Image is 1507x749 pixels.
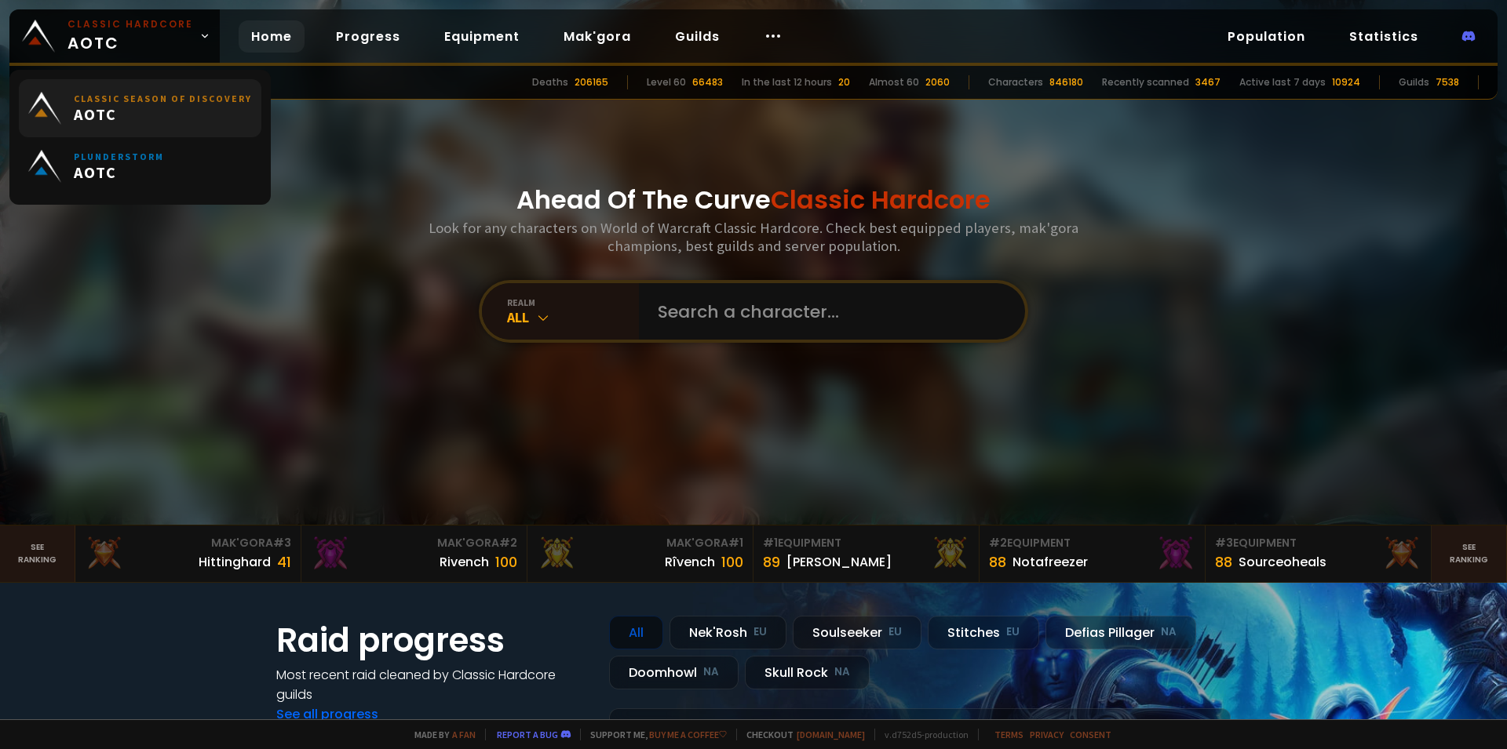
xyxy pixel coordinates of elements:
span: # 3 [273,535,291,551]
div: 100 [721,551,743,573]
div: 41 [277,551,291,573]
div: 2060 [925,75,950,89]
div: Characters [988,75,1043,89]
div: realm [507,296,639,308]
small: Classic Season of Discovery [74,93,252,104]
span: # 1 [728,535,743,551]
a: Statistics [1337,20,1431,53]
div: Recently scanned [1102,75,1189,89]
div: Doomhowl [609,656,739,689]
a: Classic Season of DiscoveryAOTC [19,79,261,137]
span: # 3 [1215,535,1233,551]
div: 89 [763,551,780,573]
span: # 2 [989,535,1007,551]
div: Soulseeker [793,616,921,649]
div: Sourceoheals [1239,552,1326,572]
a: Mak'gora [551,20,644,53]
small: NA [834,664,850,680]
span: # 1 [763,535,778,551]
small: Plunderstorm [74,151,164,162]
a: #1Equipment89[PERSON_NAME] [753,525,980,582]
span: Classic Hardcore [771,182,991,217]
span: AOTC [68,17,193,55]
div: Skull Rock [745,656,870,689]
div: 846180 [1049,75,1083,89]
div: [PERSON_NAME] [786,552,892,572]
div: Defias Pillager [1045,616,1196,649]
div: Equipment [1215,535,1421,551]
span: AOTC [74,162,164,182]
span: # 2 [499,535,517,551]
span: Made by [405,729,476,740]
div: Rivench [440,552,489,572]
input: Search a character... [648,283,1006,340]
div: Mak'Gora [537,535,743,551]
h3: Look for any characters on World of Warcraft Classic Hardcore. Check best equipped players, mak'g... [422,219,1085,255]
a: Equipment [432,20,532,53]
div: Level 60 [647,75,686,89]
div: All [507,308,639,326]
div: In the last 12 hours [742,75,832,89]
div: Stitches [928,616,1039,649]
a: a fan [452,729,476,740]
div: 88 [1215,551,1232,573]
a: Report a bug [497,729,558,740]
a: Privacy [1030,729,1064,740]
span: Checkout [736,729,865,740]
div: Guilds [1399,75,1429,89]
a: #3Equipment88Sourceoheals [1206,525,1432,582]
div: Deaths [532,75,568,89]
a: See all progress [276,705,378,723]
div: 10924 [1332,75,1360,89]
div: 66483 [692,75,723,89]
small: EU [889,624,902,640]
a: Guilds [662,20,732,53]
span: AOTC [74,104,252,124]
a: Mak'Gora#2Rivench100 [301,525,527,582]
a: Buy me a coffee [649,729,727,740]
div: Rîvench [665,552,715,572]
a: Home [239,20,305,53]
div: Mak'Gora [311,535,517,551]
a: Terms [994,729,1024,740]
div: Hittinghard [199,552,271,572]
small: EU [753,624,767,640]
h1: Raid progress [276,616,590,665]
small: NA [703,664,719,680]
a: Population [1215,20,1318,53]
div: Active last 7 days [1239,75,1326,89]
div: Equipment [989,535,1195,551]
div: 3467 [1195,75,1221,89]
div: 20 [838,75,850,89]
div: Mak'Gora [85,535,291,551]
small: NA [1161,624,1177,640]
a: Mak'Gora#3Hittinghard41 [75,525,301,582]
div: Equipment [763,535,969,551]
a: Seeranking [1432,525,1507,582]
small: EU [1006,624,1020,640]
small: Classic Hardcore [68,17,193,31]
h4: Most recent raid cleaned by Classic Hardcore guilds [276,665,590,704]
a: Consent [1070,729,1111,740]
div: Nek'Rosh [670,616,786,649]
a: PlunderstormAOTC [19,137,261,195]
a: #2Equipment88Notafreezer [980,525,1206,582]
span: Support me, [580,729,727,740]
div: Almost 60 [869,75,919,89]
a: Progress [323,20,413,53]
div: Notafreezer [1013,552,1088,572]
div: 100 [495,551,517,573]
a: [DOMAIN_NAME] [797,729,865,740]
h1: Ahead Of The Curve [516,181,991,219]
div: 88 [989,551,1006,573]
span: v. d752d5 - production [874,729,969,740]
div: All [609,616,663,649]
a: Classic HardcoreAOTC [9,9,220,63]
div: 206165 [575,75,608,89]
div: 7538 [1436,75,1459,89]
a: Mak'Gora#1Rîvench100 [527,525,753,582]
